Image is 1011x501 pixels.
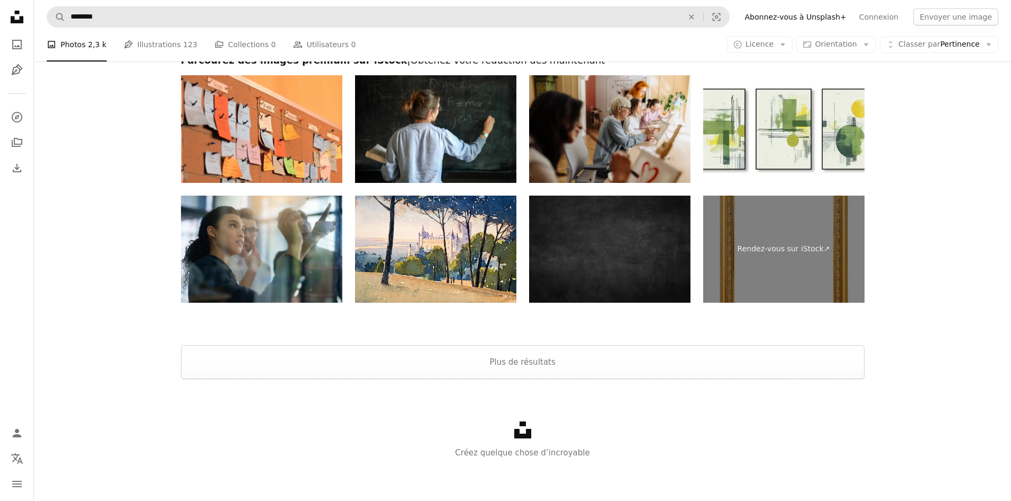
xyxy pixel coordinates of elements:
a: Abonnez-vous à Unsplash+ [738,8,853,25]
a: Collections 0 [214,28,276,61]
a: Accueil — Unsplash [6,6,28,30]
button: Classer parPertinence [880,36,998,53]
a: Historique de téléchargement [6,157,28,179]
img: Réussir est une priorité absolue [181,196,342,303]
button: Effacer [680,7,703,27]
span: 0 [351,39,356,50]
img: Tableau noir, texture de tableau noir avec l’espace de la copie. vide [529,196,690,303]
span: Licence [746,40,774,48]
span: Orientation [815,40,857,48]
a: Rendez-vous sur iStock↗ [703,196,865,303]
button: Recherche de visuels [704,7,729,27]
a: Illustrations 123 [124,28,197,61]
button: Langue [6,448,28,469]
span: 0 [271,39,276,50]
img: Colleagues having team building activity in office. Workshop for employee [529,75,690,183]
img: peinture à l’aquarelle d’art abstrait, art mural moderne élégant, triptyque [703,75,865,183]
button: Envoyer une image [913,8,998,25]
a: Connexion / S’inscrire [6,423,28,444]
a: Utilisateurs 0 [293,28,356,61]
button: Licence [727,36,792,53]
button: Orientation [797,36,876,53]
a: Explorer [6,107,28,128]
span: Pertinence [898,39,980,50]
p: Créez quelque chose d’incroyable [34,446,1011,459]
a: Connexion [853,8,905,25]
span: 123 [183,39,197,50]
a: Illustrations [6,59,28,81]
form: Rechercher des visuels sur tout le site [47,6,730,28]
button: Rechercher sur Unsplash [47,7,65,27]
img: Fermez-vous vers le haut du tableau de tâches, mêlée, babillard de bureau, autocollants agiles. U... [181,75,342,183]
span: | Obtenez votre réduction dès maintenant [407,55,605,66]
img: Jeune étudiante étudiant au tableau noir, éducation, retour à l’école, préparation aux examens [355,75,516,183]
button: Menu [6,473,28,495]
a: Collections [6,132,28,153]
span: Classer par [898,40,940,48]
a: Photos [6,34,28,55]
button: Plus de résultats [181,345,865,379]
img: Acuarela Original» de l'Alcazar de Ségovie» [355,196,516,303]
